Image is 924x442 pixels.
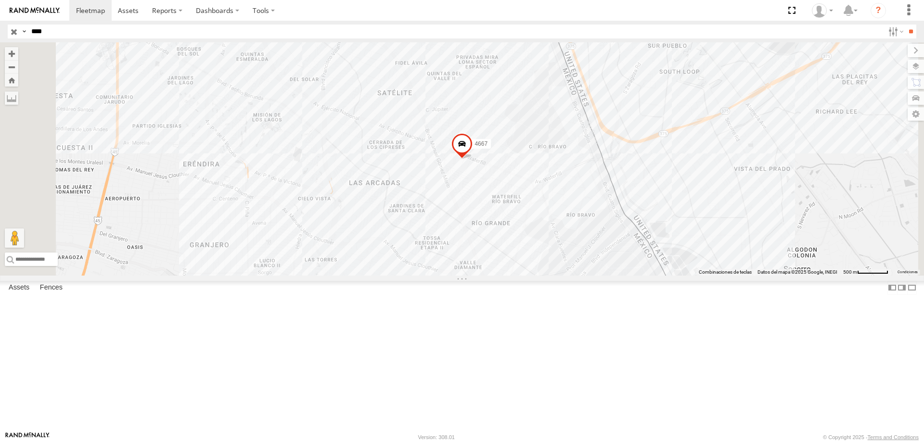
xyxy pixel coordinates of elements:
img: rand-logo.svg [10,7,60,14]
button: Zoom out [5,60,18,74]
div: MANUEL HERNANDEZ [808,3,836,18]
a: Condiciones (se abre en una nueva pestaña) [898,270,918,274]
button: Zoom in [5,47,18,60]
label: Assets [4,281,34,294]
div: © Copyright 2025 - [823,434,919,440]
span: 500 m [843,269,857,275]
label: Dock Summary Table to the Right [897,281,907,295]
a: Visit our Website [5,432,50,442]
span: 4667 [475,140,488,147]
label: Dock Summary Table to the Left [887,281,897,295]
label: Fences [35,281,67,294]
label: Hide Summary Table [907,281,917,295]
a: Terms and Conditions [868,434,919,440]
button: Combinaciones de teclas [699,269,752,276]
button: Escala del mapa: 500 m por 61 píxeles [840,269,891,276]
div: Version: 308.01 [418,434,455,440]
label: Search Query [20,25,28,38]
label: Map Settings [908,107,924,121]
label: Measure [5,91,18,105]
i: ? [871,3,886,18]
button: Arrastra el hombrecito naranja al mapa para abrir Street View [5,228,24,248]
span: Datos del mapa ©2025 Google, INEGI [757,269,837,275]
label: Search Filter Options [885,25,905,38]
button: Zoom Home [5,74,18,87]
